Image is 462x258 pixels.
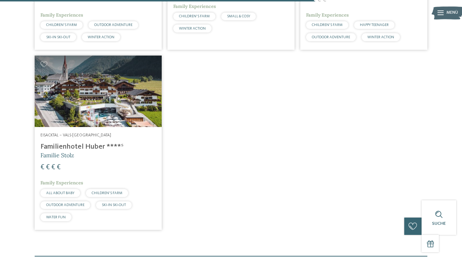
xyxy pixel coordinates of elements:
span: CHILDREN’S FARM [179,14,210,18]
span: CHILDREN’S FARM [92,191,122,195]
span: € [51,164,55,171]
span: Family Experiences [40,12,83,18]
span: Family Experiences [306,12,349,18]
span: HAPPY TEENAGER [360,23,389,27]
span: € [40,164,44,171]
span: Familie Stolz [40,152,74,159]
span: OUTDOOR ADVENTURE [312,35,350,39]
span: OUTDOOR ADVENTURE [94,23,132,27]
span: SKI-IN SKI-OUT [46,35,70,39]
span: € [57,164,61,171]
h4: Familienhotel Huber ****ˢ [40,143,156,151]
a: Familienhotels gesucht? Hier findet ihr die besten! Eisacktal – Vals-[GEOGRAPHIC_DATA] Familienho... [35,56,162,230]
span: WINTER ACTION [88,35,114,39]
span: WINTER ACTION [367,35,394,39]
span: Eisacktal – Vals-[GEOGRAPHIC_DATA] [40,133,111,137]
span: Family Experiences [173,3,216,9]
span: SMALL & COSY [227,14,250,18]
span: Suche [432,221,446,226]
span: WATER FUN [46,215,66,219]
span: CHILDREN’S FARM [312,23,343,27]
span: ALL ABOUT BABY [46,191,74,195]
span: CHILDREN’S FARM [46,23,77,27]
span: OUTDOOR ADVENTURE [46,203,84,207]
span: Family Experiences [40,180,83,186]
span: € [46,164,50,171]
span: SKI-IN SKI-OUT [102,203,126,207]
span: WINTER ACTION [179,27,206,30]
img: Familienhotels gesucht? Hier findet ihr die besten! [35,56,162,127]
